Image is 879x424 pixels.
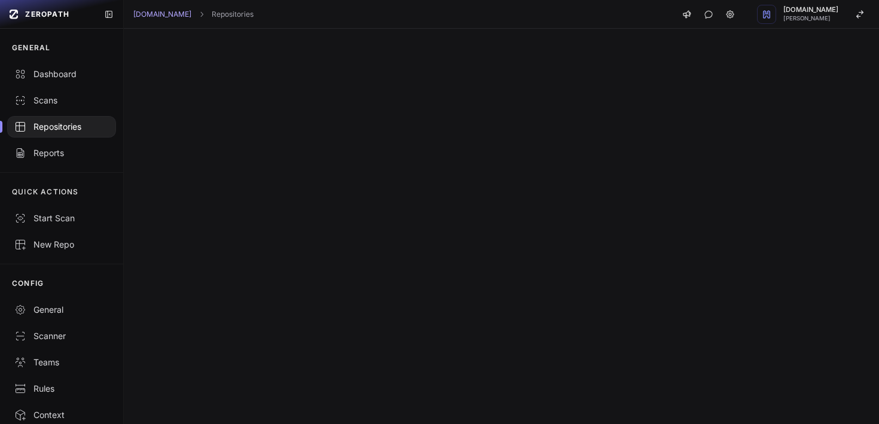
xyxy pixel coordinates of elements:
div: Start Scan [14,212,109,224]
a: ZEROPATH [5,5,94,24]
div: Context [14,409,109,421]
div: Scans [14,94,109,106]
div: Teams [14,356,109,368]
a: Repositories [212,10,254,19]
nav: breadcrumb [133,10,254,19]
div: Scanner [14,330,109,342]
p: QUICK ACTIONS [12,187,79,197]
div: Dashboard [14,68,109,80]
span: [DOMAIN_NAME] [783,7,838,13]
span: ZEROPATH [25,10,69,19]
span: [PERSON_NAME] [783,16,838,22]
p: CONFIG [12,279,44,288]
p: GENERAL [12,43,50,53]
div: Reports [14,147,109,159]
a: [DOMAIN_NAME] [133,10,191,19]
div: General [14,304,109,316]
div: New Repo [14,239,109,251]
div: Repositories [14,121,109,133]
svg: chevron right, [197,10,206,19]
div: Rules [14,383,109,395]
